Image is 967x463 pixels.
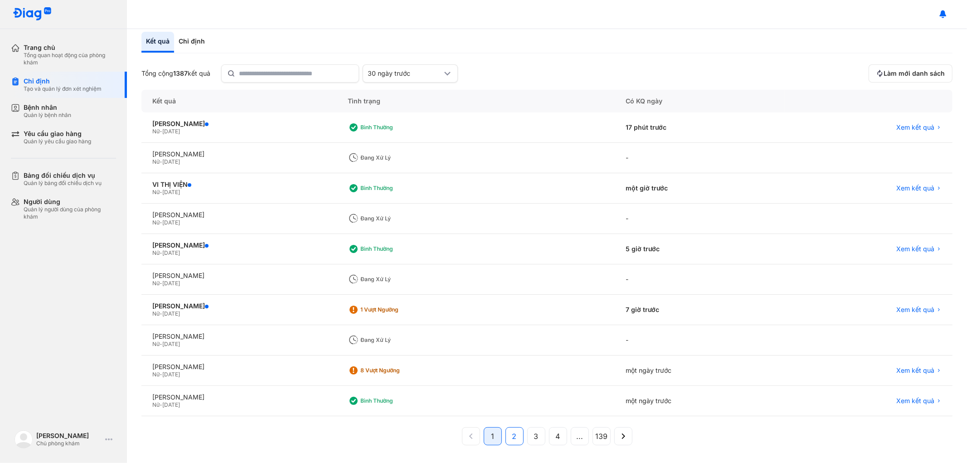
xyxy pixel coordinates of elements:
span: Xem kết quả [896,123,934,132]
button: ... [571,427,589,445]
span: - [160,189,162,195]
div: [PERSON_NAME] [152,211,326,219]
span: - [160,249,162,256]
span: [DATE] [162,280,180,287]
span: 1387 [173,69,188,77]
div: một ngày trước [615,386,784,416]
span: [DATE] [162,341,180,347]
span: Nữ [152,128,160,135]
div: Kết quả [141,32,174,53]
div: - [615,325,784,356]
div: một giờ trước [615,173,784,204]
span: [DATE] [162,310,180,317]
div: [PERSON_NAME] [152,241,326,249]
div: Đang xử lý [361,154,433,161]
div: Đang xử lý [361,276,433,283]
div: Chỉ định [24,77,102,85]
span: - [160,219,162,226]
div: 1 Vượt ngưỡng [361,306,433,313]
span: - [160,401,162,408]
span: 1 [491,431,494,442]
span: [DATE] [162,371,180,378]
span: [DATE] [162,128,180,135]
span: Nữ [152,341,160,347]
button: Làm mới danh sách [869,64,952,83]
div: [PERSON_NAME] [152,150,326,158]
div: Trang chủ [24,44,116,52]
span: Xem kết quả [896,184,934,192]
button: 4 [549,427,567,445]
span: Nữ [152,310,160,317]
span: Xem kết quả [896,397,934,405]
div: 17 phút trước [615,112,784,143]
div: [PERSON_NAME] [36,432,102,440]
span: - [160,158,162,165]
div: [PERSON_NAME] [152,302,326,310]
div: Yêu cầu giao hàng [24,130,91,138]
span: 139 [595,431,607,442]
div: Tình trạng [337,90,615,112]
span: Xem kết quả [896,245,934,253]
span: - [160,371,162,378]
div: Tổng quan hoạt động của phòng khám [24,52,116,66]
div: [PERSON_NAME] [152,120,326,128]
div: 7 giờ trước [615,295,784,325]
span: 2 [512,431,517,442]
span: [DATE] [162,401,180,408]
div: Bình thường [361,397,433,405]
img: logo [13,7,52,21]
span: [DATE] [162,249,180,256]
span: Nữ [152,189,160,195]
div: Quản lý bệnh nhân [24,112,71,119]
img: logo [15,430,33,448]
div: Có KQ ngày [615,90,784,112]
div: Quản lý người dùng của phòng khám [24,206,116,220]
div: Bảng đối chiếu dịch vụ [24,171,102,180]
div: Chủ phòng khám [36,440,102,447]
div: [PERSON_NAME] [152,363,326,371]
span: [DATE] [162,219,180,226]
span: Nữ [152,371,160,378]
span: Xem kết quả [896,366,934,375]
div: Người dùng [24,198,116,206]
button: 3 [527,427,545,445]
button: 2 [505,427,524,445]
span: 3 [534,431,539,442]
div: Bình thường [361,124,433,131]
span: - [160,341,162,347]
div: Kết quả [141,90,337,112]
div: - [615,204,784,234]
div: Bình thường [361,245,433,253]
div: Chỉ định [174,32,209,53]
div: Đang xử lý [361,215,433,222]
div: [PERSON_NAME] [152,393,326,401]
div: - [615,143,784,173]
span: Nữ [152,249,160,256]
button: 139 [593,427,611,445]
div: Bệnh nhân [24,103,71,112]
span: Xem kết quả [896,306,934,314]
span: Nữ [152,158,160,165]
span: Nữ [152,401,160,408]
div: [PERSON_NAME] [152,332,326,341]
button: 1 [484,427,502,445]
div: 8 Vượt ngưỡng [361,367,433,374]
span: 4 [556,431,560,442]
div: [PERSON_NAME] [152,272,326,280]
div: Bình thường [361,185,433,192]
div: 30 ngày trước [368,69,442,78]
div: - [615,264,784,295]
span: Làm mới danh sách [884,69,945,78]
div: Tạo và quản lý đơn xét nghiệm [24,85,102,93]
span: - [160,128,162,135]
div: Tổng cộng kết quả [141,69,210,78]
span: ... [576,431,583,442]
div: Đang xử lý [361,336,433,344]
div: VI THỊ VIỆN [152,180,326,189]
span: - [160,310,162,317]
span: [DATE] [162,189,180,195]
div: Quản lý yêu cầu giao hàng [24,138,91,145]
div: một ngày trước [615,356,784,386]
div: Quản lý bảng đối chiếu dịch vụ [24,180,102,187]
span: Nữ [152,219,160,226]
